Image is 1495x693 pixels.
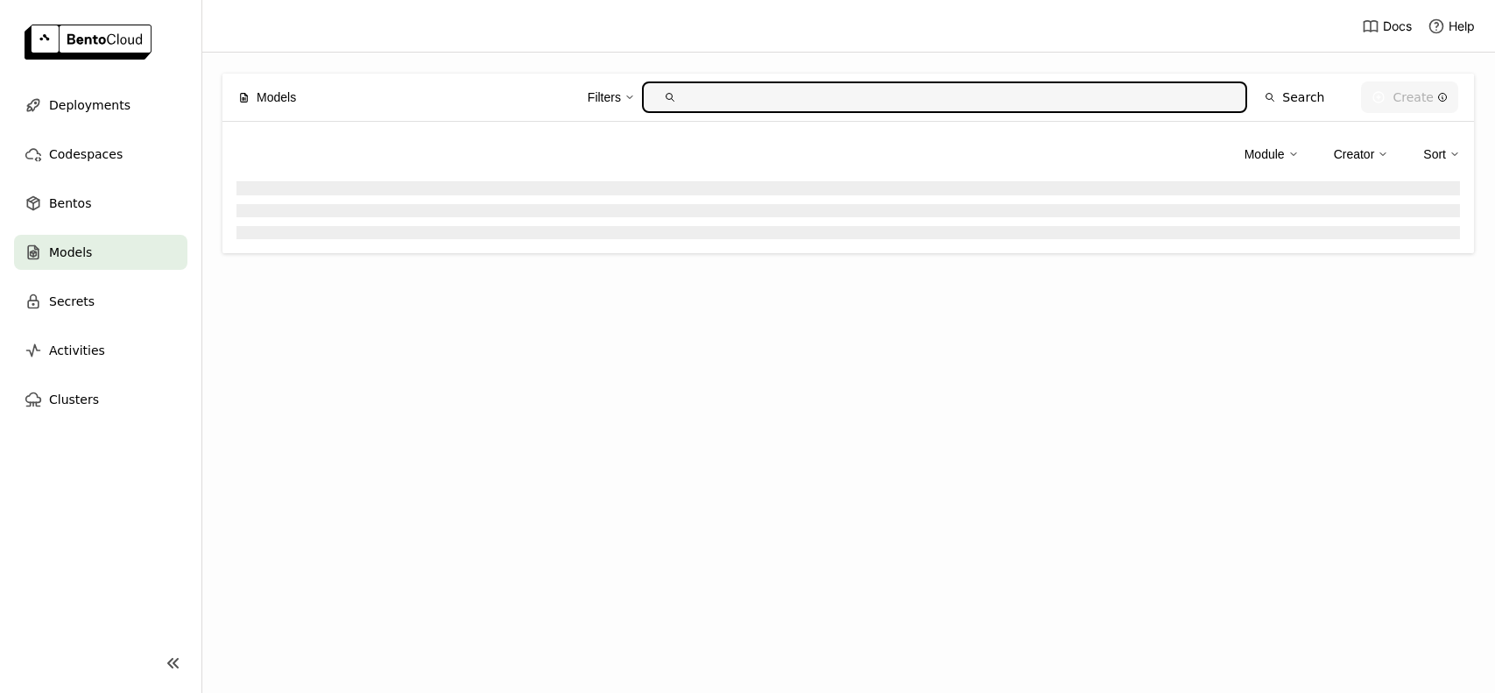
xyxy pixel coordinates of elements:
a: Secrets [14,284,187,319]
a: Clusters [14,382,187,417]
a: Bentos [14,186,187,221]
div: Module [1245,136,1299,173]
img: logo [25,25,152,60]
span: Bentos [49,193,91,214]
div: Creator [1334,136,1389,173]
span: Activities [49,340,105,361]
div: Sort [1423,136,1460,173]
div: Filters [588,79,635,116]
div: Help [1428,18,1475,35]
div: Module [1245,145,1285,164]
span: Models [257,88,296,107]
button: Search [1254,81,1335,113]
div: Create [1393,90,1448,104]
span: Clusters [49,389,99,410]
span: Help [1449,18,1475,34]
a: Models [14,235,187,270]
a: Activities [14,333,187,368]
span: Codespaces [49,144,123,165]
span: Secrets [49,291,95,312]
span: Deployments [49,95,130,116]
div: Filters [588,88,621,107]
span: Docs [1383,18,1412,34]
a: Docs [1362,18,1412,35]
div: Creator [1334,145,1375,164]
button: Create [1361,81,1458,113]
div: Sort [1423,145,1446,164]
span: Models [49,242,92,263]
